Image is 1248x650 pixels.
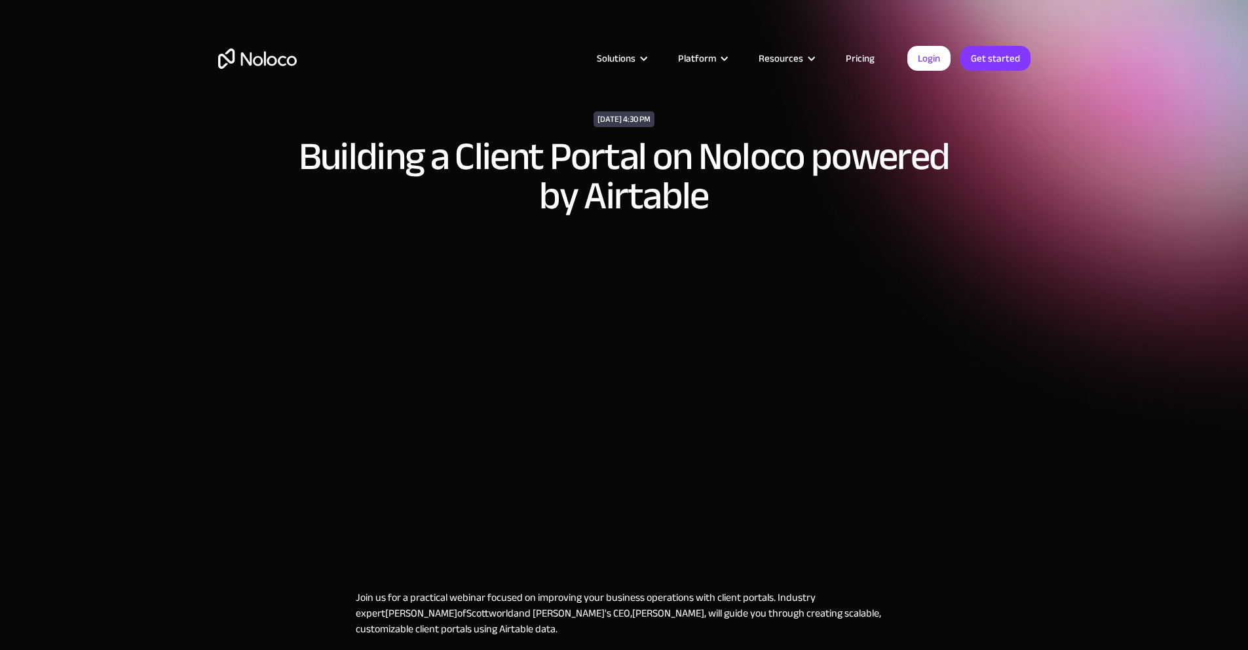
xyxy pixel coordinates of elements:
[218,48,297,69] a: home
[356,590,893,637] p: Join us for a practical webinar focused on improving your business operations with client portals...
[597,50,635,67] div: Solutions
[960,46,1031,71] a: Get started
[829,50,891,67] a: Pricing
[907,46,951,71] a: Login
[742,50,829,67] div: Resources
[287,137,962,216] h1: Building a Client Portal on Noloco powered by Airtable
[580,50,662,67] div: Solutions
[356,261,893,564] iframe: YouTube embed
[662,50,742,67] div: Platform
[678,50,716,67] div: Platform
[466,603,514,623] a: Scottworld
[759,50,803,67] div: Resources
[385,603,457,623] a: [PERSON_NAME]
[632,603,704,623] a: [PERSON_NAME]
